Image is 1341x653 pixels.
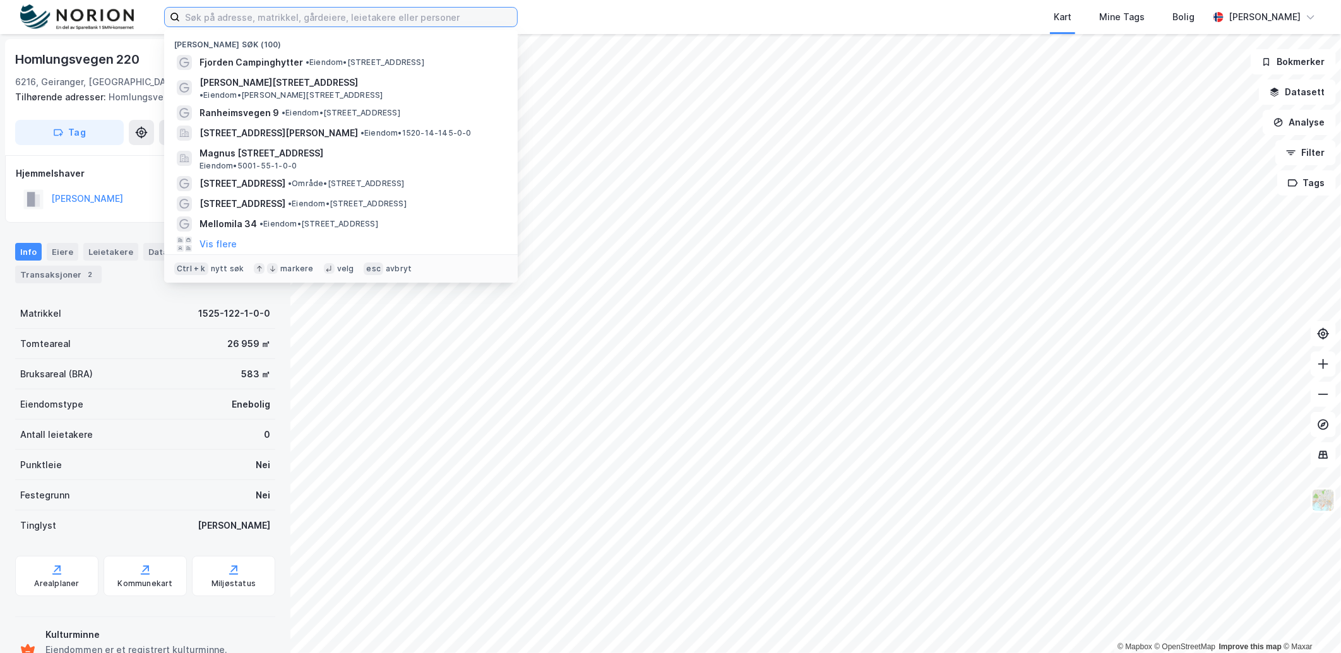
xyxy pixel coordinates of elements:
[200,216,257,232] span: Mellomila 34
[15,91,109,102] span: Tilhørende adresser:
[256,457,270,473] div: Nei
[20,397,83,412] div: Eiendomstype
[227,336,270,351] div: 26 959 ㎡
[1259,79,1336,105] button: Datasett
[47,243,78,261] div: Eiere
[15,74,181,90] div: 6216, Geiranger, [GEOGRAPHIC_DATA]
[45,627,270,642] div: Kulturminne
[200,75,358,90] span: [PERSON_NAME][STREET_ADDRESS]
[84,268,97,281] div: 2
[15,243,42,261] div: Info
[200,105,279,121] span: Ranheimsvegen 9
[200,196,285,211] span: [STREET_ADDRESS]
[1099,9,1145,25] div: Mine Tags
[256,488,270,503] div: Nei
[1311,488,1335,512] img: Z
[200,90,383,100] span: Eiendom • [PERSON_NAME][STREET_ADDRESS]
[200,55,303,70] span: Fjorden Campinghytter
[288,199,407,209] span: Eiendom • [STREET_ADDRESS]
[337,264,354,274] div: velg
[1117,642,1152,651] a: Mapbox
[1278,592,1341,653] iframe: Chat Widget
[280,264,313,274] div: markere
[20,367,93,382] div: Bruksareal (BRA)
[180,8,517,26] input: Søk på adresse, matrikkel, gårdeiere, leietakere eller personer
[264,427,270,442] div: 0
[20,336,71,351] div: Tomteareal
[259,219,263,228] span: •
[34,579,79,589] div: Arealplaner
[364,262,383,275] div: esc
[83,243,138,261] div: Leietakere
[20,457,62,473] div: Punktleie
[200,146,503,161] span: Magnus [STREET_ADDRESS]
[20,4,134,30] img: norion-logo.80e7a08dc31c2e691866.png
[1263,110,1336,135] button: Analyse
[361,128,364,138] span: •
[200,126,358,141] span: [STREET_ADDRESS][PERSON_NAME]
[164,30,518,52] div: [PERSON_NAME] søk (100)
[282,108,400,118] span: Eiendom • [STREET_ADDRESS]
[241,367,270,382] div: 583 ㎡
[117,579,172,589] div: Kommunekart
[361,128,472,138] span: Eiendom • 1520-14-145-0-0
[20,488,69,503] div: Festegrunn
[20,518,56,533] div: Tinglyst
[211,264,244,274] div: nytt søk
[282,108,285,117] span: •
[20,427,93,442] div: Antall leietakere
[200,237,237,252] button: Vis flere
[288,179,292,188] span: •
[20,306,61,321] div: Matrikkel
[15,120,124,145] button: Tag
[306,57,309,67] span: •
[1219,642,1282,651] a: Improve this map
[200,161,297,171] span: Eiendom • 5001-55-1-0-0
[15,49,142,69] div: Homlungsvegen 220
[198,518,270,533] div: [PERSON_NAME]
[15,266,102,283] div: Transaksjoner
[1155,642,1216,651] a: OpenStreetMap
[1251,49,1336,74] button: Bokmerker
[288,179,405,189] span: Område • [STREET_ADDRESS]
[232,397,270,412] div: Enebolig
[143,243,191,261] div: Datasett
[259,219,378,229] span: Eiendom • [STREET_ADDRESS]
[15,90,265,105] div: Homlungsvegen 189
[1278,592,1341,653] div: Kontrollprogram for chat
[288,199,292,208] span: •
[1277,170,1336,196] button: Tags
[386,264,412,274] div: avbryt
[1229,9,1301,25] div: [PERSON_NAME]
[16,166,275,181] div: Hjemmelshaver
[306,57,424,68] span: Eiendom • [STREET_ADDRESS]
[200,90,203,100] span: •
[198,306,270,321] div: 1525-122-1-0-0
[1275,140,1336,165] button: Filter
[1054,9,1071,25] div: Kart
[1172,9,1195,25] div: Bolig
[200,176,285,191] span: [STREET_ADDRESS]
[174,262,208,275] div: Ctrl + k
[212,579,256,589] div: Miljøstatus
